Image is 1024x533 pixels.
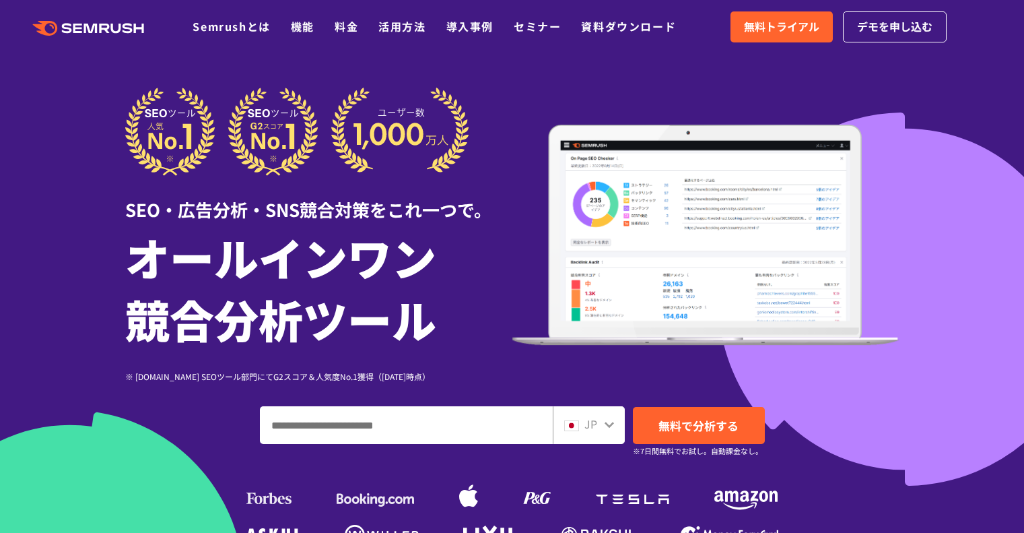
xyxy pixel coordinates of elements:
[378,18,425,34] a: 活用方法
[843,11,947,42] a: デモを申し込む
[584,416,597,432] span: JP
[125,176,512,222] div: SEO・広告分析・SNS競合対策をこれ一つで。
[744,18,819,36] span: 無料トライアル
[291,18,314,34] a: 機能
[658,417,739,434] span: 無料で分析する
[514,18,561,34] a: セミナー
[581,18,676,34] a: 資料ダウンロード
[857,18,932,36] span: デモを申し込む
[730,11,833,42] a: 無料トライアル
[446,18,493,34] a: 導入事例
[125,226,512,350] h1: オールインワン 競合分析ツール
[633,445,763,458] small: ※7日間無料でお試し。自動課金なし。
[193,18,270,34] a: Semrushとは
[633,407,765,444] a: 無料で分析する
[335,18,358,34] a: 料金
[125,370,512,383] div: ※ [DOMAIN_NAME] SEOツール部門にてG2スコア＆人気度No.1獲得（[DATE]時点）
[261,407,552,443] input: ドメイン、キーワードまたはURLを入力してください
